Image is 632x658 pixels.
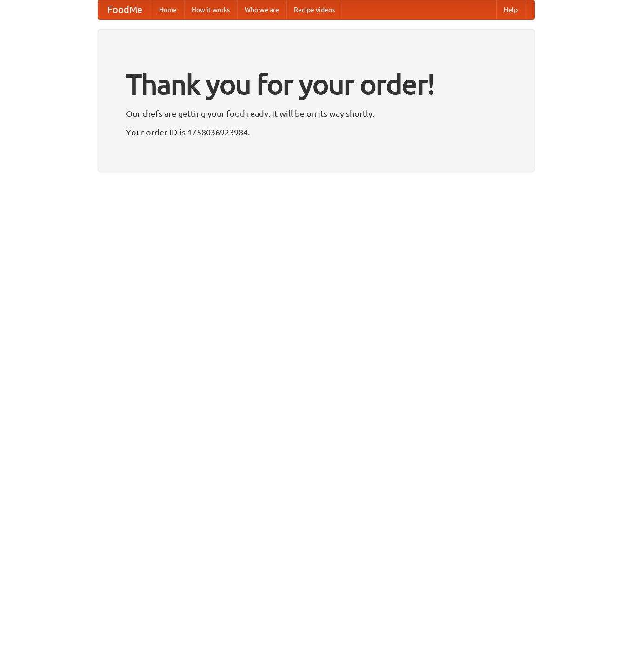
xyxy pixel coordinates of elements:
h1: Thank you for your order! [126,62,506,106]
a: How it works [184,0,237,19]
a: Home [152,0,184,19]
p: Your order ID is 1758036923984. [126,125,506,139]
p: Our chefs are getting your food ready. It will be on its way shortly. [126,106,506,120]
a: Who we are [237,0,286,19]
a: Help [496,0,525,19]
a: FoodMe [98,0,152,19]
a: Recipe videos [286,0,342,19]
